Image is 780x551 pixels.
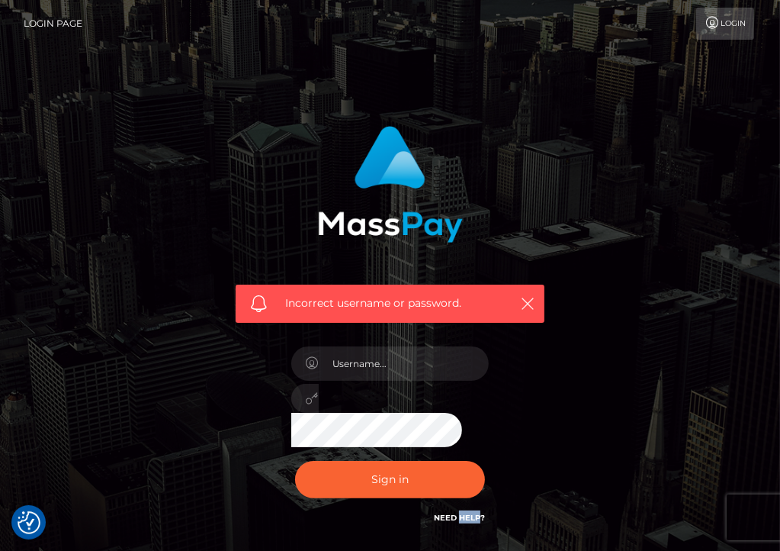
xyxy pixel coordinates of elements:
[24,8,82,40] a: Login Page
[18,511,40,534] button: Consent Preferences
[295,461,486,498] button: Sign in
[318,126,463,243] img: MassPay Login
[696,8,754,40] a: Login
[285,295,502,311] span: Incorrect username or password.
[18,511,40,534] img: Revisit consent button
[434,513,485,523] a: Need Help?
[319,346,490,381] input: Username...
